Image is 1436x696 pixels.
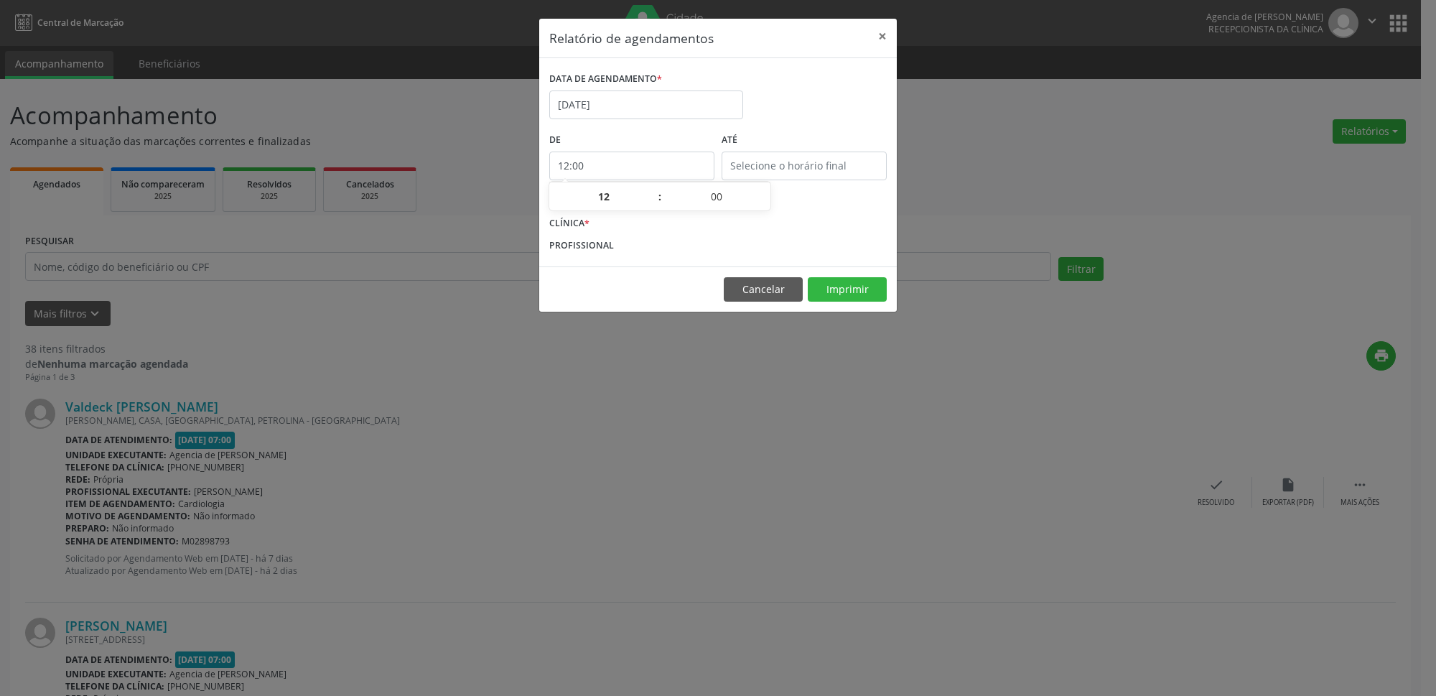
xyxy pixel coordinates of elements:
[549,29,714,47] h5: Relatório de agendamentos
[722,129,887,152] label: ATÉ
[658,182,662,211] span: :
[549,212,589,234] label: CLÍNICA
[868,19,897,54] button: Close
[549,182,658,211] input: Hour
[722,152,887,180] input: Selecione o horário final
[662,182,770,211] input: Minute
[549,234,614,256] label: PROFISSIONAL
[549,152,714,180] input: Selecione o horário inicial
[549,129,714,152] label: De
[549,68,662,91] label: DATA DE AGENDAMENTO
[724,277,803,302] button: Cancelar
[808,277,887,302] button: Imprimir
[549,91,743,119] input: Selecione uma data ou intervalo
